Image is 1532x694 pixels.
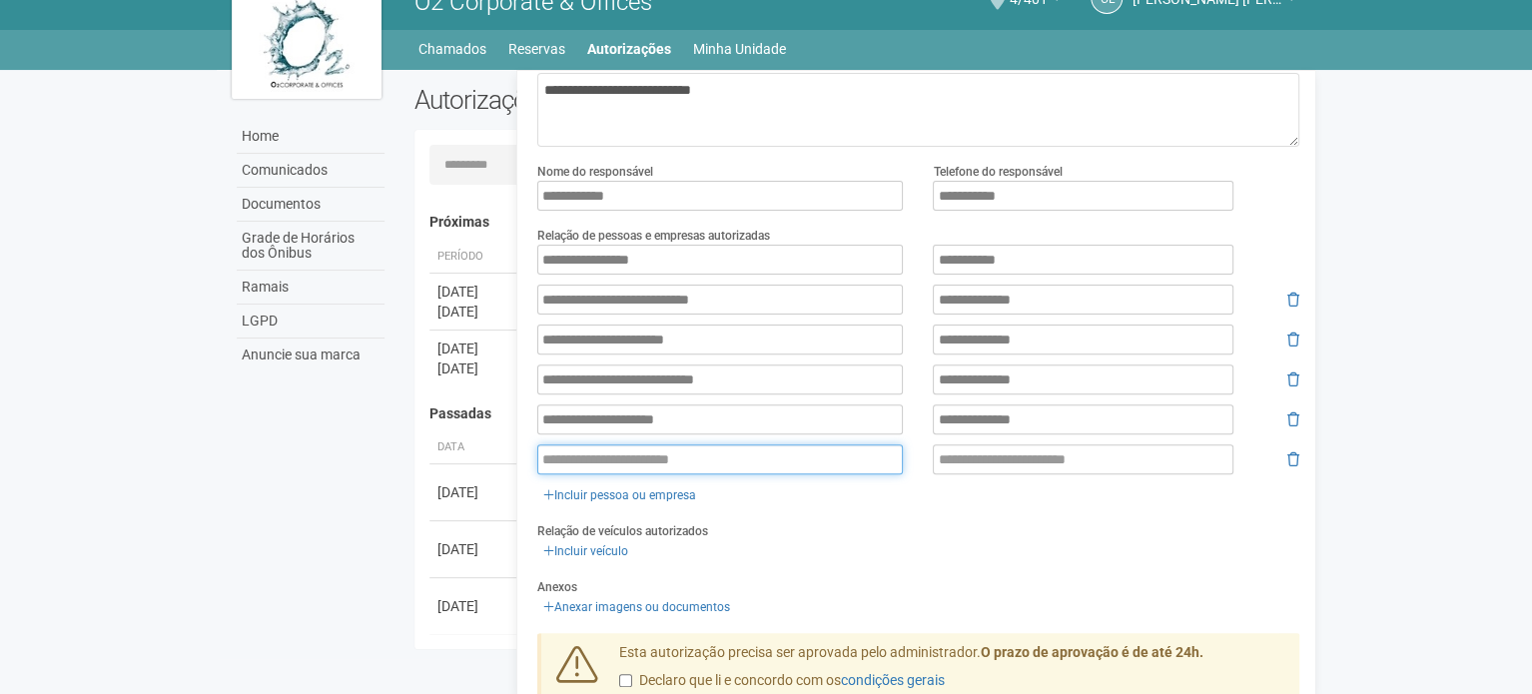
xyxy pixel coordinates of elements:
[508,35,565,63] a: Reservas
[841,672,945,688] a: condições gerais
[429,241,519,274] th: Período
[537,540,634,562] a: Incluir veículo
[1287,333,1299,347] i: Remover
[537,227,770,245] label: Relação de pessoas e empresas autorizadas
[437,282,511,302] div: [DATE]
[237,222,384,271] a: Grade de Horários dos Ônibus
[237,339,384,371] a: Anuncie sua marca
[437,358,511,378] div: [DATE]
[429,215,1285,230] h4: Próximas
[418,35,486,63] a: Chamados
[537,596,736,618] a: Anexar imagens ou documentos
[437,482,511,502] div: [DATE]
[437,539,511,559] div: [DATE]
[933,163,1062,181] label: Telefone do responsável
[619,671,945,691] label: Declaro que li e concordo com os
[537,484,702,506] a: Incluir pessoa ou empresa
[1287,452,1299,466] i: Remover
[1287,412,1299,426] i: Remover
[437,302,511,322] div: [DATE]
[237,271,384,305] a: Ramais
[429,406,1285,421] h4: Passadas
[693,35,786,63] a: Minha Unidade
[981,644,1203,660] strong: O prazo de aprovação é de até 24h.
[237,305,384,339] a: LGPD
[414,85,842,115] h2: Autorizações
[1287,293,1299,307] i: Remover
[237,154,384,188] a: Comunicados
[537,578,577,596] label: Anexos
[437,596,511,616] div: [DATE]
[619,674,632,687] input: Declaro que li e concordo com oscondições gerais
[429,431,519,464] th: Data
[1287,372,1299,386] i: Remover
[537,163,653,181] label: Nome do responsável
[587,35,671,63] a: Autorizações
[237,188,384,222] a: Documentos
[537,522,708,540] label: Relação de veículos autorizados
[437,339,511,358] div: [DATE]
[237,120,384,154] a: Home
